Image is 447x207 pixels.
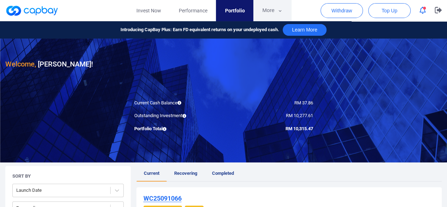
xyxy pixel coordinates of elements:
span: Current [144,171,159,176]
div: Outstanding Investment [129,112,224,120]
span: RM 10,315.47 [286,126,313,131]
div: Portfolio Total [129,125,224,133]
span: Top Up [382,7,397,14]
div: Current Cash Balance [129,99,224,107]
button: Learn More [283,24,327,36]
u: WC25091066 [143,195,182,202]
button: Top Up [368,3,411,18]
span: RM 10,277.61 [286,113,313,118]
button: Withdraw [320,3,363,18]
span: Welcome, [5,60,36,68]
h5: Sort By [12,173,31,179]
span: Performance [178,7,207,15]
span: Completed [212,171,234,176]
span: Portfolio [225,7,245,15]
h3: [PERSON_NAME] ! [5,58,93,70]
span: Recovering [174,171,197,176]
span: Introducing CapBay Plus: Earn FD equivalent returns on your undeployed cash. [120,26,279,34]
span: RM 37.86 [294,100,313,105]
